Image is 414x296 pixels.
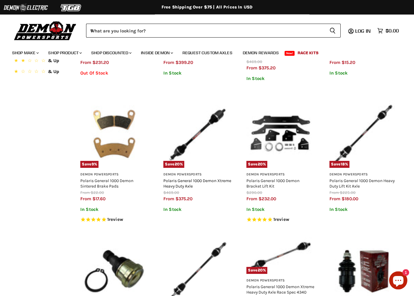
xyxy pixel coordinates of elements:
[109,217,123,222] span: review
[386,28,399,34] span: $0.00
[107,217,123,222] span: 1 reviews
[178,47,237,59] a: Request Custom Axles
[246,65,257,71] span: from
[13,68,68,77] button: 1 Star.
[80,71,148,76] p: Out Of Stock
[92,162,94,167] span: 9
[175,162,180,167] span: 20
[44,47,85,59] a: Shop Product
[80,173,148,177] h3: Demon Powersports
[80,60,91,65] span: from
[136,47,177,59] a: Inside Demon
[246,100,314,168] img: Polaris General 1000 Demon Bracket Lift Kit
[329,161,349,168] span: Save %
[13,57,68,66] button: 2 Stars.
[163,71,231,76] p: In Stock
[80,217,148,223] span: Rated 5.0 out of 5 stars 1 reviews
[246,60,262,64] span: $469.00
[80,161,98,168] span: Save %
[163,207,231,212] p: In Stock
[246,100,314,168] a: Polaris General 1000 Demon Bracket Lift KitSave20%
[387,271,409,291] inbox-online-store-chat: Shopify online store chat
[246,76,314,81] p: In Stock
[163,196,174,202] span: from
[80,207,148,212] p: In Stock
[273,217,289,222] span: 1 reviews
[48,69,59,75] span: & Up
[92,60,109,65] span: $231.20
[258,268,263,273] span: 20
[329,100,397,168] img: Polaris General 1000 Demon Heavy Duty Lift Kit Axle
[246,284,314,295] a: Polaris General 1000 Demon Xtreme Heavy Duty Axle Race Spec 4340
[329,60,340,65] span: from
[48,2,94,14] img: TGB Logo 2
[163,100,231,168] a: Polaris General 1000 Demon Xtreme Heavy Duty AxleSave20%
[374,26,402,35] a: $0.00
[163,161,184,168] span: Save %
[163,60,174,65] span: from
[246,217,314,223] span: Rated 5.0 out of 5 stars 1 reviews
[246,267,267,274] span: Save %
[163,191,179,195] span: $469.00
[80,196,91,202] span: from
[246,191,262,195] span: $290.00
[246,238,314,274] img: Polaris General 1000 Demon Xtreme Heavy Duty Axle Race Spec 4340
[246,207,314,212] p: In Stock
[80,100,148,168] a: Polaris General 1000 Demon Sintered Brake PadsSave9%
[8,47,42,59] a: Shop Make
[293,47,323,59] a: Race Kits
[246,279,314,283] h3: Demon Powersports
[80,191,90,195] span: from
[329,71,397,76] p: In Stock
[8,44,397,59] ul: Main menu
[80,100,148,168] img: Polaris General 1000 Demon Sintered Brake Pads
[329,173,397,177] h3: Demon Powersports
[342,196,358,202] span: $180.00
[275,217,289,222] span: review
[329,196,340,202] span: from
[340,191,356,195] span: $225.00
[87,47,135,59] a: Shop Discounted
[329,178,395,189] a: Polaris General 1000 Demon Heavy Duty Lift Kit Axle
[246,161,267,168] span: Save %
[258,162,263,167] span: 20
[342,60,355,65] span: $15.20
[86,24,325,38] input: When autocomplete results are available use up and down arrows to review and enter to select
[163,173,231,177] h3: Demon Powersports
[238,47,283,59] a: Demon Rewards
[259,196,276,202] span: $232.00
[246,238,314,274] a: Polaris General 1000 Demon Xtreme Heavy Duty Axle Race Spec 4340Save20%
[341,162,345,167] span: 18
[163,100,231,168] img: Polaris General 1000 Demon Xtreme Heavy Duty Axle
[92,196,105,202] span: $17.60
[352,28,374,34] a: Log in
[91,191,104,195] span: $22.00
[329,207,397,212] p: In Stock
[175,196,192,202] span: $375.20
[246,173,314,177] h3: Demon Powersports
[285,51,295,56] span: New!
[163,178,231,189] a: Polaris General 1000 Demon Xtreme Heavy Duty Axle
[80,178,133,189] a: Polaris General 1000 Demon Sintered Brake Pads
[86,24,341,38] form: Product
[246,178,299,189] a: Polaris General 1000 Demon Bracket Lift Kit
[329,100,397,168] a: Polaris General 1000 Demon Heavy Duty Lift Kit AxleSave18%
[246,196,257,202] span: from
[175,60,193,65] span: $399.20
[3,2,48,14] img: Demon Electric Logo 2
[329,191,339,195] span: from
[12,20,78,41] img: Demon Powersports
[325,24,341,38] button: Search
[48,58,59,64] span: & Up
[259,65,275,71] span: $375.20
[355,28,371,34] span: Log in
